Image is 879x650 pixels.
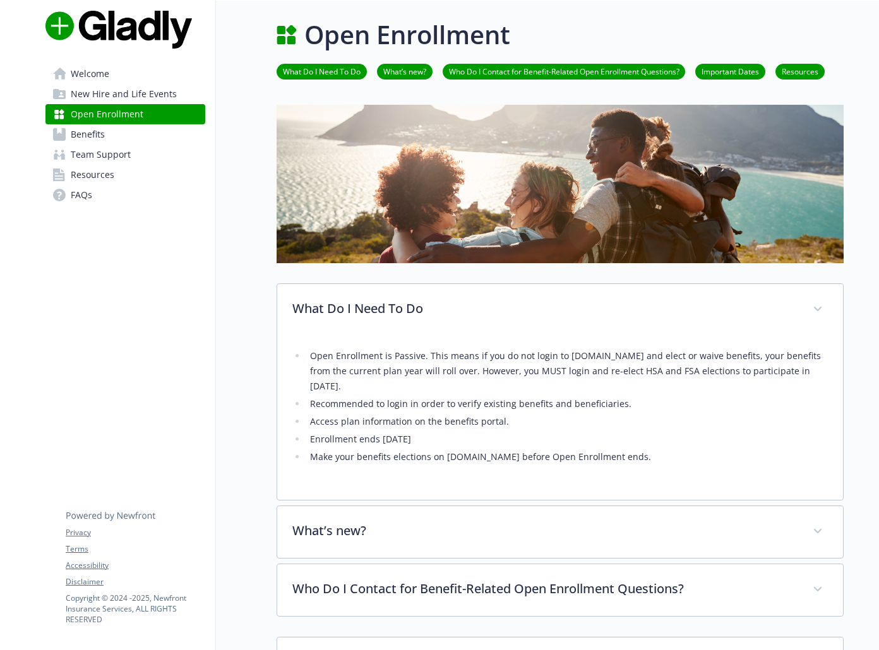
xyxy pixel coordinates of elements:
div: What Do I Need To Do [277,284,843,336]
a: Resources [45,165,205,185]
div: What Do I Need To Do [277,336,843,500]
img: open enrollment page banner [277,105,844,263]
a: Privacy [66,527,205,538]
h1: Open Enrollment [304,16,510,54]
a: What Do I Need To Do [277,65,367,77]
a: Resources [775,65,825,77]
li: Recommended to login in order to verify existing benefits and beneficiaries. [306,396,828,411]
span: Resources [71,165,114,185]
li: Open Enrollment is Passive. This means if you do not login to [DOMAIN_NAME] and elect or waive be... [306,348,828,394]
span: Benefits [71,124,105,145]
div: Who Do I Contact for Benefit-Related Open Enrollment Questions? [277,564,843,616]
span: FAQs [71,185,92,205]
span: Welcome [71,64,109,84]
p: Who Do I Contact for Benefit-Related Open Enrollment Questions? [292,579,798,598]
a: Team Support [45,145,205,165]
span: New Hire and Life Events [71,84,177,104]
a: FAQs [45,185,205,205]
span: Team Support [71,145,131,165]
span: Open Enrollment [71,104,143,124]
a: Welcome [45,64,205,84]
a: Benefits [45,124,205,145]
a: Open Enrollment [45,104,205,124]
a: Accessibility [66,560,205,571]
p: What Do I Need To Do [292,299,798,318]
a: Disclaimer [66,576,205,588]
li: Make your benefits elections on [DOMAIN_NAME] before Open Enrollment ends. [306,449,828,464]
a: Who Do I Contact for Benefit-Related Open Enrollment Questions? [443,65,685,77]
a: Terms [66,543,205,555]
div: What’s new? [277,506,843,558]
p: What’s new? [292,521,798,540]
a: New Hire and Life Events [45,84,205,104]
a: Important Dates [695,65,765,77]
p: Copyright © 2024 - 2025 , Newfront Insurance Services, ALL RIGHTS RESERVED [66,593,205,625]
li: Access plan information on the benefits portal. [306,414,828,429]
li: Enrollment ends [DATE] [306,432,828,447]
a: What’s new? [377,65,433,77]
